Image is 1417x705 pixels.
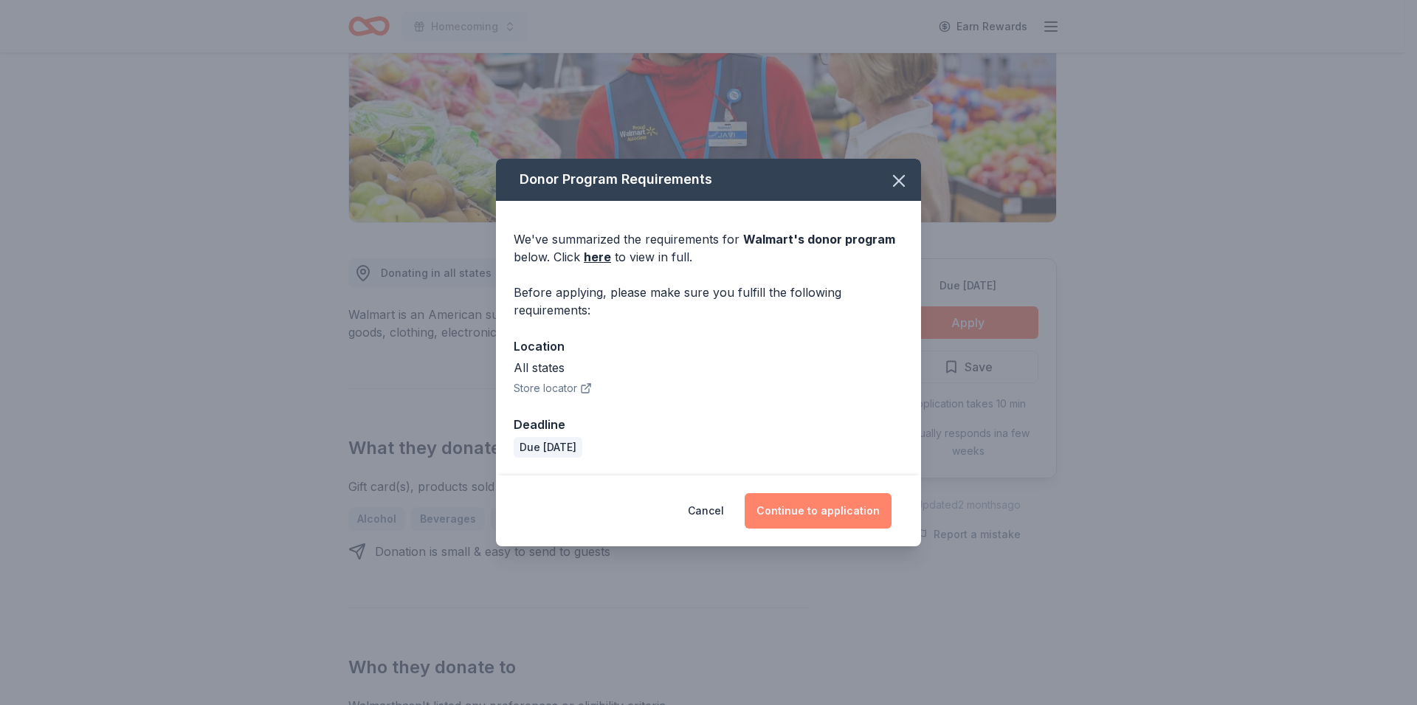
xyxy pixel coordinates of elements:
[514,230,903,266] div: We've summarized the requirements for below. Click to view in full.
[514,415,903,434] div: Deadline
[514,379,592,397] button: Store locator
[743,232,895,247] span: Walmart 's donor program
[514,359,903,376] div: All states
[514,283,903,319] div: Before applying, please make sure you fulfill the following requirements:
[496,159,921,201] div: Donor Program Requirements
[584,248,611,266] a: here
[514,337,903,356] div: Location
[745,493,892,529] button: Continue to application
[514,437,582,458] div: Due [DATE]
[688,493,724,529] button: Cancel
